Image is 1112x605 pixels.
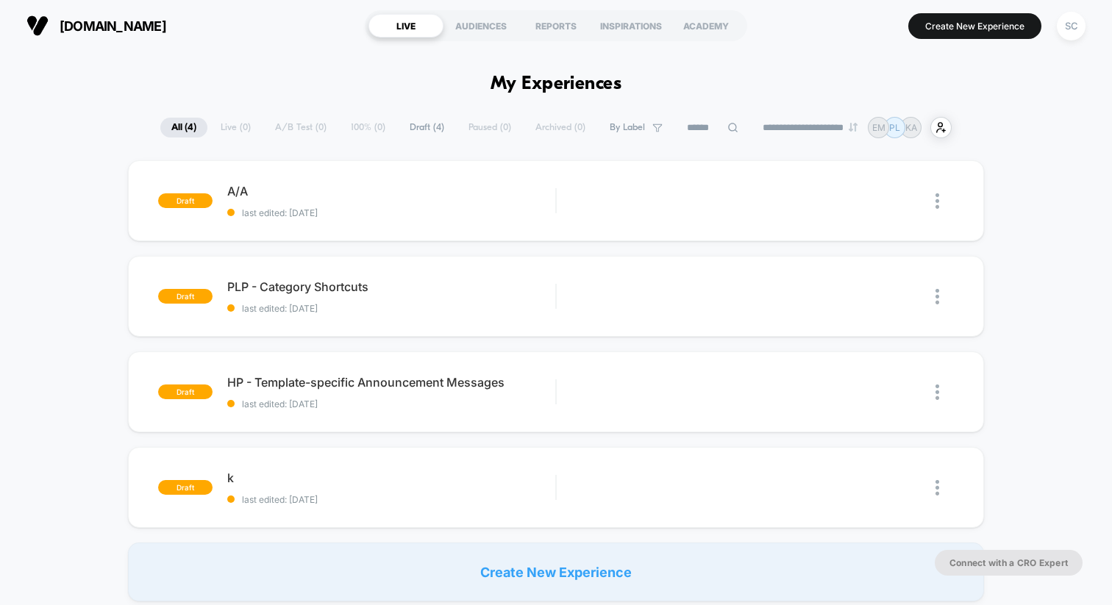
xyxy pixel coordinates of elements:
span: HP - Template-specific Announcement Messages [227,375,555,390]
img: end [849,123,858,132]
button: Connect with a CRO Expert [935,550,1083,576]
span: A/A [227,184,555,198]
img: close [935,384,939,400]
button: [DOMAIN_NAME] [22,14,171,37]
div: INSPIRATIONS [594,14,669,37]
span: last edited: [DATE] [227,303,555,314]
div: SC [1057,12,1086,40]
span: k [227,470,555,485]
div: ACADEMY [669,14,744,37]
span: draft [158,384,213,399]
span: PLP - Category Shortcuts [227,279,555,294]
div: Create New Experience [128,543,984,601]
span: draft [158,289,213,304]
span: All ( 4 ) [160,118,207,137]
p: EM [872,122,885,133]
img: close [935,480,939,495]
span: Draft ( 4 ) [399,118,455,137]
span: By Label [610,122,645,133]
p: KA [905,122,917,133]
span: last edited: [DATE] [227,207,555,218]
h1: My Experiences [491,74,622,95]
div: REPORTS [518,14,594,37]
span: last edited: [DATE] [227,398,555,409]
div: AUDIENCES [443,14,518,37]
button: SC [1052,11,1090,41]
span: draft [158,193,213,208]
span: last edited: [DATE] [227,494,555,505]
span: draft [158,480,213,495]
span: [DOMAIN_NAME] [60,18,166,34]
button: Create New Experience [908,13,1041,39]
img: close [935,193,939,209]
p: PL [889,122,900,133]
img: close [935,289,939,304]
div: LIVE [368,14,443,37]
img: Visually logo [26,15,49,37]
